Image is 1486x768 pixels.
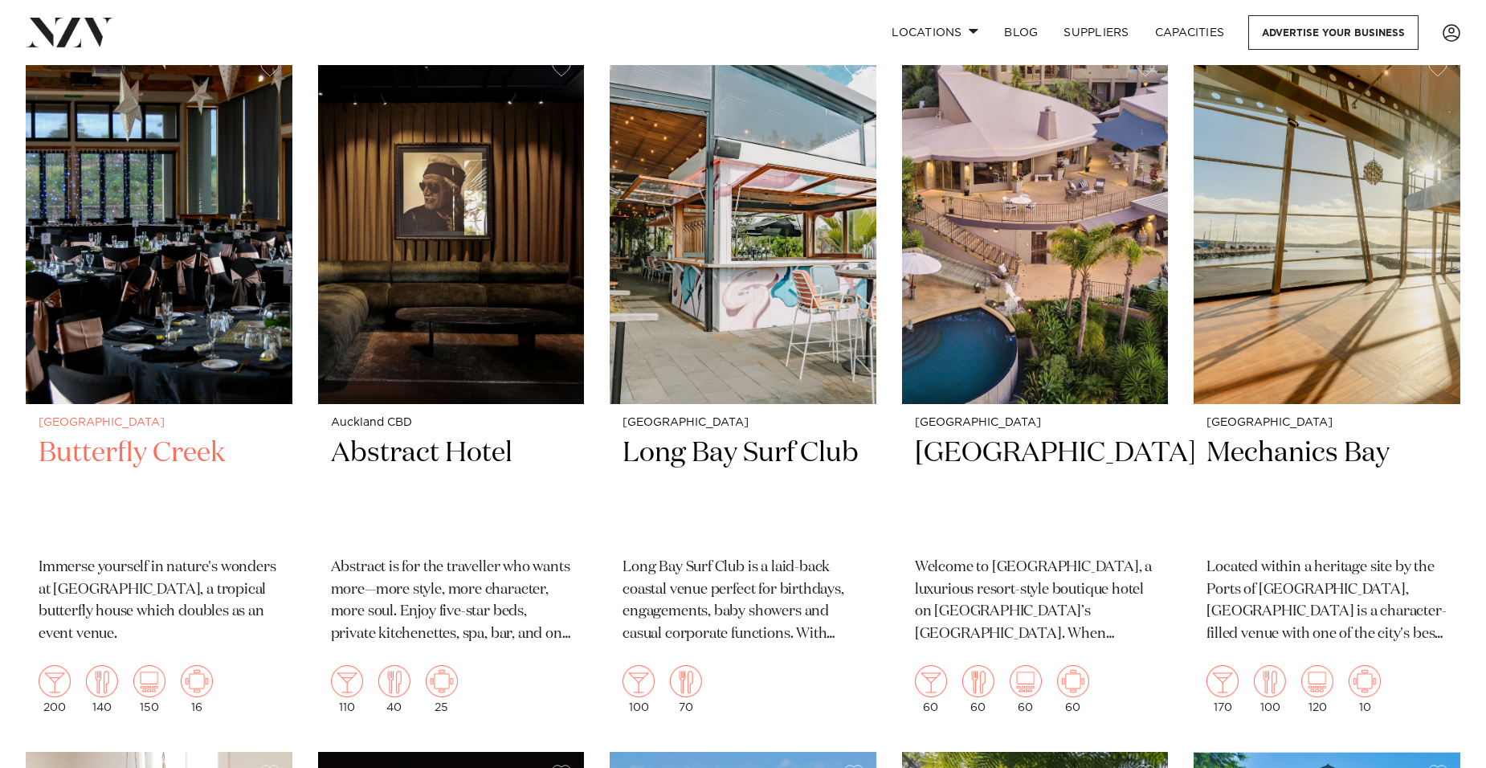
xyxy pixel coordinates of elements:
small: [GEOGRAPHIC_DATA] [1206,417,1447,429]
p: Located within a heritage site by the Ports of [GEOGRAPHIC_DATA], [GEOGRAPHIC_DATA] is a characte... [1206,557,1447,647]
div: 60 [915,665,947,713]
img: theatre.png [1301,665,1333,697]
img: meeting.png [181,665,213,697]
div: 25 [426,665,458,713]
img: theatre.png [1010,665,1042,697]
small: [GEOGRAPHIC_DATA] [623,417,863,429]
div: 100 [1254,665,1286,713]
a: Advertise your business [1248,15,1419,50]
img: dining.png [962,665,994,697]
div: 120 [1301,665,1333,713]
a: Auckland CBD Abstract Hotel Abstract is for the traveller who wants more—more style, more charact... [318,47,585,726]
small: Auckland CBD [331,417,572,429]
h2: Butterfly Creek [39,435,280,544]
img: cocktail.png [39,665,71,697]
img: dining.png [86,665,118,697]
img: dining.png [378,665,410,697]
p: Long Bay Surf Club is a laid-back coastal venue perfect for birthdays, engagements, baby showers ... [623,557,863,647]
img: theatre.png [133,665,165,697]
div: 40 [378,665,410,713]
div: 60 [1010,665,1042,713]
div: 10 [1349,665,1381,713]
a: [GEOGRAPHIC_DATA] Long Bay Surf Club Long Bay Surf Club is a laid-back coastal venue perfect for ... [610,47,876,726]
a: Locations [879,15,991,50]
div: 170 [1206,665,1239,713]
div: 60 [1057,665,1089,713]
small: [GEOGRAPHIC_DATA] [915,417,1156,429]
small: [GEOGRAPHIC_DATA] [39,417,280,429]
img: cocktail.png [623,665,655,697]
h2: Abstract Hotel [331,435,572,544]
a: [GEOGRAPHIC_DATA] Mechanics Bay Located within a heritage site by the Ports of [GEOGRAPHIC_DATA],... [1194,47,1460,726]
div: 200 [39,665,71,713]
a: [GEOGRAPHIC_DATA] [GEOGRAPHIC_DATA] Welcome to [GEOGRAPHIC_DATA], a luxurious resort-style boutiq... [902,47,1169,726]
img: cocktail.png [331,665,363,697]
p: Welcome to [GEOGRAPHIC_DATA], a luxurious resort-style boutique hotel on [GEOGRAPHIC_DATA]’s [GEO... [915,557,1156,647]
div: 16 [181,665,213,713]
div: 70 [670,665,702,713]
a: [GEOGRAPHIC_DATA] Butterfly Creek Immerse yourself in nature's wonders at [GEOGRAPHIC_DATA], a tr... [26,47,292,726]
p: Immerse yourself in nature's wonders at [GEOGRAPHIC_DATA], a tropical butterfly house which doubl... [39,557,280,647]
div: 100 [623,665,655,713]
h2: [GEOGRAPHIC_DATA] [915,435,1156,544]
img: meeting.png [1349,665,1381,697]
a: Capacities [1142,15,1238,50]
p: Abstract is for the traveller who wants more—more style, more character, more soul. Enjoy five-st... [331,557,572,647]
div: 150 [133,665,165,713]
img: meeting.png [426,665,458,697]
a: BLOG [991,15,1051,50]
div: 60 [962,665,994,713]
img: dining.png [1254,665,1286,697]
a: SUPPLIERS [1051,15,1141,50]
img: dining.png [670,665,702,697]
h2: Mechanics Bay [1206,435,1447,544]
img: cocktail.png [915,665,947,697]
img: meeting.png [1057,665,1089,697]
img: nzv-logo.png [26,18,113,47]
div: 110 [331,665,363,713]
h2: Long Bay Surf Club [623,435,863,544]
div: 140 [86,665,118,713]
img: cocktail.png [1206,665,1239,697]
